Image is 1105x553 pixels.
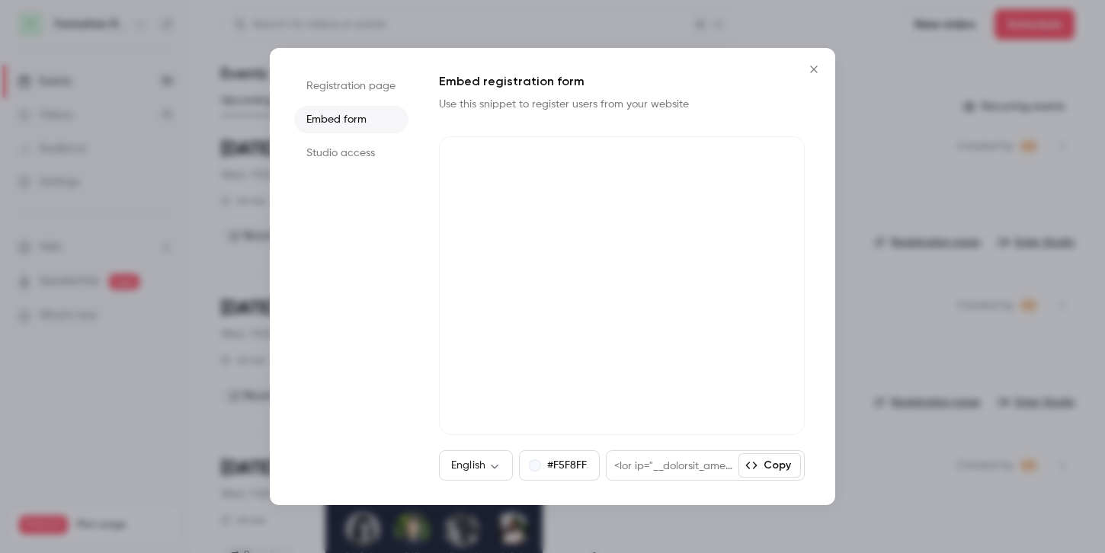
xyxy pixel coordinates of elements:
li: Embed form [294,106,408,133]
div: <lor ip="__dolorsit_ametconsecte_72adip51-4e24-9988-sed7-d99e7t09inci" utlab="etdol: 562%; magnaa... [607,451,738,480]
div: English [439,458,513,473]
button: Copy [738,453,801,478]
h1: Embed registration form [439,72,805,91]
button: #F5F8FF [519,450,600,481]
li: Studio access [294,139,408,167]
button: Close [799,54,829,85]
p: Use this snippet to register users from your website [439,97,713,112]
li: Registration page [294,72,408,100]
iframe: Contrast registration form [439,136,805,435]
